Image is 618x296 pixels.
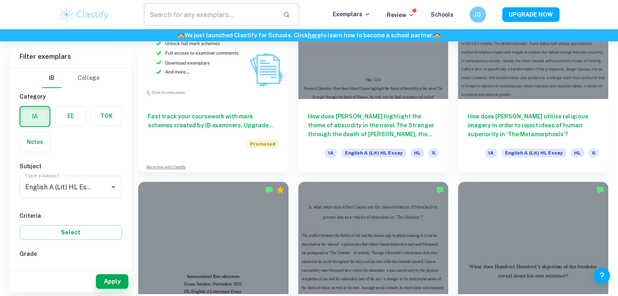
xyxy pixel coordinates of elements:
h6: Grade [20,249,122,258]
h6: Fast track your coursework with mark schemes created by IB examiners. Upgrade now [148,112,279,130]
span: 🏫 [178,32,184,39]
h6: Subject [20,162,122,171]
h6: We just launched Clastify for Schools. Click to learn how to become a school partner. [2,31,616,40]
span: HL [411,148,424,157]
span: 7 [40,266,44,275]
button: EE [56,106,86,126]
h6: Category [20,92,122,101]
div: Filter type choice [42,69,100,88]
div: Premium [276,186,284,194]
h6: How does [PERSON_NAME] utilise religious imagery in order to reject ideas of human superiority in... [468,112,598,139]
button: Help and Feedback [594,268,610,284]
input: Search for any exemplars... [144,3,277,26]
button: Notes [20,132,50,152]
button: Open [108,181,119,193]
h6: Criteria [20,211,122,220]
span: 6 [589,148,598,157]
label: Type a subject [25,172,59,179]
h6: Filter exemplars [10,45,132,68]
button: IB [42,69,61,88]
span: 5 [89,266,93,275]
a: Schools [431,11,453,18]
span: 🏫 [434,32,440,39]
button: IA [20,107,50,126]
span: IA [325,148,337,157]
a: here [308,32,321,39]
span: HL [571,148,584,157]
span: Promoted [247,139,279,148]
img: Marked [436,186,444,194]
button: Apply [96,274,128,289]
span: IA [485,148,497,157]
button: College [78,69,100,88]
span: 5 [429,148,438,157]
button: Select [20,225,122,240]
a: Advertise with Clastify [146,164,186,170]
span: English A (Lit) HL Essay [342,148,406,157]
h6: How does [PERSON_NAME] highlight the theme of absurdity in the novel The Stranger through the dea... [308,112,439,139]
img: Marked [596,186,604,194]
button: UPGRADE NOW [502,7,559,22]
p: Exemplars [333,10,371,19]
span: 6 [65,266,69,275]
img: Clastify logo [59,6,111,23]
img: Marked [265,186,273,194]
button: TOK [91,106,121,126]
button: JG [470,6,486,23]
h6: JG [473,10,482,19]
span: English A (Lit) HL Essay [502,148,566,157]
p: Review [387,11,414,19]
